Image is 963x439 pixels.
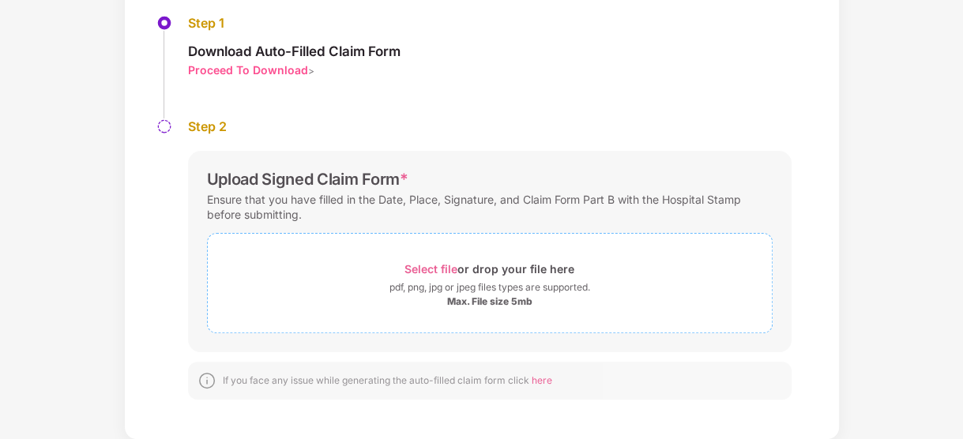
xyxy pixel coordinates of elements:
[208,246,772,321] span: Select fileor drop your file herepdf, png, jpg or jpeg files types are supported.Max. File size 5mb
[447,295,532,308] div: Max. File size 5mb
[188,15,401,32] div: Step 1
[207,189,773,225] div: Ensure that you have filled in the Date, Place, Signature, and Claim Form Part B with the Hospita...
[532,374,552,386] span: here
[188,62,308,77] div: Proceed To Download
[404,262,457,276] span: Select file
[197,371,216,390] img: svg+xml;base64,PHN2ZyBpZD0iSW5mb18tXzMyeDMyIiBkYXRhLW5hbWU9IkluZm8gLSAzMngzMiIgeG1sbnM9Imh0dHA6Ly...
[223,374,552,387] div: If you face any issue while generating the auto-filled claim form click
[156,15,172,31] img: svg+xml;base64,PHN2ZyBpZD0iU3RlcC1BY3RpdmUtMzJ4MzIiIHhtbG5zPSJodHRwOi8vd3d3LnczLm9yZy8yMDAwL3N2Zy...
[156,118,172,134] img: svg+xml;base64,PHN2ZyBpZD0iU3RlcC1QZW5kaW5nLTMyeDMyIiB4bWxucz0iaHR0cDovL3d3dy53My5vcmcvMjAwMC9zdm...
[404,258,574,280] div: or drop your file here
[308,65,314,77] span: >
[188,43,401,60] div: Download Auto-Filled Claim Form
[207,170,408,189] div: Upload Signed Claim Form
[188,118,792,135] div: Step 2
[389,280,590,295] div: pdf, png, jpg or jpeg files types are supported.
